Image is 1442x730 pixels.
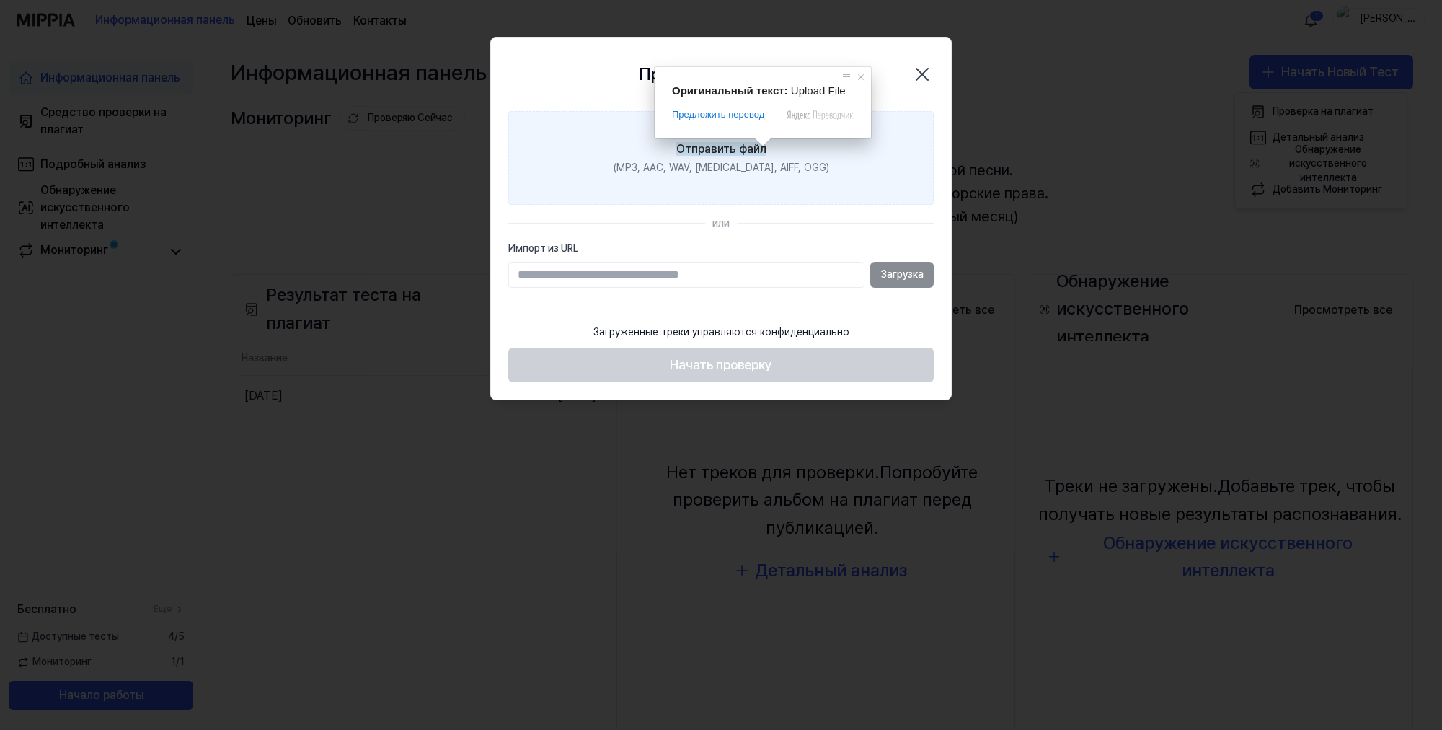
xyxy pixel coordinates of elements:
ya-tr-span: (MP3, AAC, WAV, [MEDICAL_DATA], AIFF, OGG) [614,162,829,173]
ya-tr-span: или [712,217,730,229]
ya-tr-span: Загруженные треки управляются конфиденциально [593,326,849,338]
ya-tr-span: Импорт из URL [508,242,578,254]
ya-tr-span: Отправить файл [676,142,766,156]
ya-tr-span: Проверка на плагиат [639,63,804,84]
